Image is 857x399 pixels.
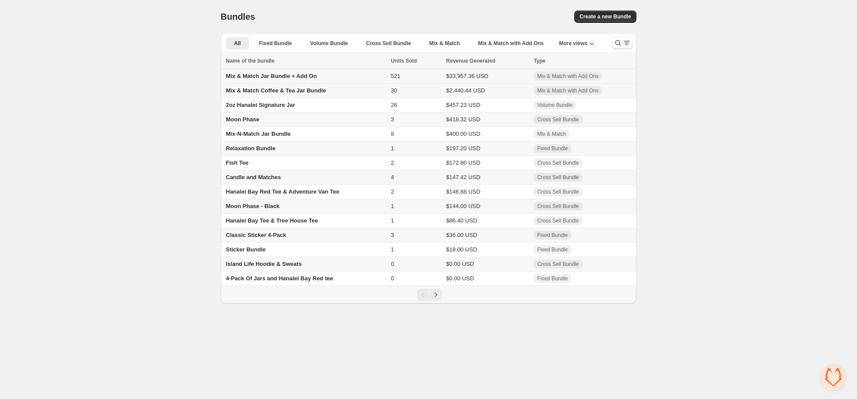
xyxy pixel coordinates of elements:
span: Volume Bundle [310,40,348,47]
button: Create a new Bundle [574,11,636,23]
span: $147.42 USD [446,174,480,180]
span: Mix & Match Jar Bundle + Add On [226,73,317,79]
span: Fixed Bundle [537,275,568,282]
span: $18.00 USD [446,246,477,253]
span: Fish Tee [226,159,249,166]
span: Moon Phase - Black [226,203,280,209]
span: $86.40 USD [446,217,477,224]
span: Fixed Bundle [537,232,568,239]
span: $172.80 USD [446,159,480,166]
button: Revenue Generated [446,56,504,65]
span: $36.00 USD [446,232,477,238]
span: $144.00 USD [446,203,480,209]
span: $418.32 USD [446,116,480,123]
span: $146.88 USD [446,188,480,195]
span: Volume Bundle [537,102,573,109]
span: $2,440.44 USD [446,87,485,94]
span: Mix & Match [537,131,566,138]
button: Next [430,289,442,301]
span: Mix & Match Coffee & Tea Jar Bundle [226,87,326,94]
nav: Pagination [221,286,636,304]
span: Cross Sell Bundle [537,203,579,210]
span: 30 [391,87,397,94]
button: More views [554,37,600,49]
span: Cross Sell Bundle [537,261,579,268]
span: Relaxation Bundle [226,145,275,152]
span: Fixed Bundle [259,40,292,47]
span: Fixed Bundle [537,246,568,253]
span: Cross Sell Bundle [366,40,411,47]
span: Cross Sell Bundle [537,174,579,181]
span: $0.00 USD [446,261,474,267]
span: $400.00 USD [446,131,480,137]
button: Units Sold [391,56,425,65]
span: 2 [391,159,394,166]
span: Revenue Generated [446,56,495,65]
span: 1 [391,203,394,209]
span: 2oz Hanalei Signature Jar [226,102,295,108]
span: Cross Sell Bundle [537,188,579,195]
span: Mix & Match [429,40,460,47]
span: $457.23 USD [446,102,480,108]
span: Sticker Bundle [226,246,266,253]
span: $33,957.36 USD [446,73,488,79]
span: Cross Sell Bundle [537,116,579,123]
span: Island Life Hoodie & Sweats [226,261,302,267]
span: $0.00 USD [446,275,474,282]
span: 1 [391,246,394,253]
span: 4-Pack Of Jars and Hanalei Bay Red tee [226,275,333,282]
span: Cross Sell Bundle [537,159,579,166]
span: Moon Phase [226,116,260,123]
span: Hanalei Bay Red Tee & Adventure Van Tee [226,188,339,195]
span: 0 [391,261,394,267]
span: 3 [391,116,394,123]
span: 0 [391,275,394,282]
span: 521 [391,73,400,79]
span: All [234,40,241,47]
button: Search and filter results [612,37,633,49]
span: More views [559,40,587,47]
span: 26 [391,102,397,108]
div: Type [534,56,631,65]
span: Hanalei Bay Tee & Tree House Tee [226,217,318,224]
span: Mix & Match with Add Ons [537,87,598,94]
span: Classic Sticker 4-Pack [226,232,286,238]
div: Open chat [820,364,846,390]
span: 3 [391,232,394,238]
span: 4 [391,174,394,180]
span: 8 [391,131,394,137]
span: 1 [391,145,394,152]
span: $197.20 USD [446,145,480,152]
span: Candle and Matches [226,174,281,180]
span: Mix & Match with Add Ons [537,73,598,80]
span: 1 [391,217,394,224]
h1: Bundles [221,11,255,22]
span: 2 [391,188,394,195]
span: Mix-N-Match Jar Bundle [226,131,291,137]
span: Cross Sell Bundle [537,217,579,224]
span: Fixed Bundle [537,145,568,152]
div: Name of the bundle [226,56,386,65]
span: Units Sold [391,56,417,65]
span: Mix & Match with Add Ons [478,40,544,47]
span: Create a new Bundle [580,13,631,20]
